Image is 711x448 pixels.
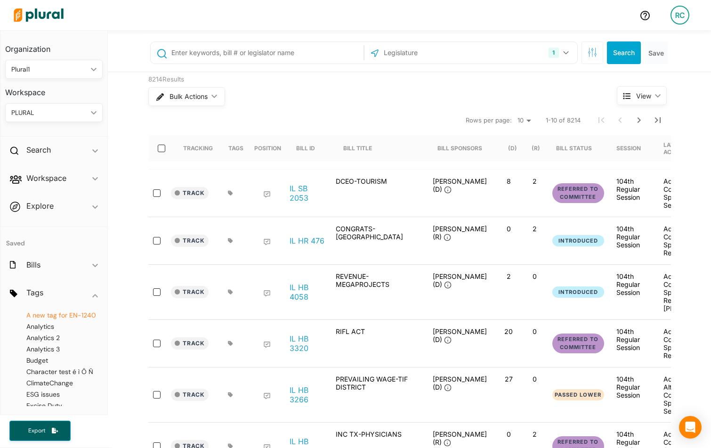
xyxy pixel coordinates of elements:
[26,260,40,270] h2: Bills
[331,375,425,415] div: PREVAILING WAGE-TIF DISTRICT
[437,135,482,162] div: Bill Sponsors
[437,145,482,152] div: Bill Sponsors
[153,288,161,296] input: select-row-state-il-104th-hb4058
[546,116,581,125] span: 1-10 of 8214
[500,177,518,185] p: 8
[630,111,648,130] button: Next Page
[331,177,425,209] div: DCEO-TOURISM
[500,430,518,438] p: 0
[552,334,604,353] button: Referred to Committee
[556,135,600,162] div: Bill Status
[290,385,325,404] a: IL HB 3266
[296,135,323,162] div: Bill ID
[26,311,96,319] span: A new tag for EN-1240
[26,390,60,399] span: ESG issues
[11,65,87,74] div: Plural1
[26,367,93,376] span: Character test é ì Ô Ñ
[343,135,380,162] div: Bill Title
[263,191,271,198] div: Add Position Statement
[433,430,487,446] span: [PERSON_NAME] (R)
[183,135,213,162] div: Tracking
[592,111,611,130] button: First Page
[228,238,233,244] div: Add tags
[616,177,648,201] div: 104th Regular Session
[148,75,582,84] div: 8214 Results
[552,286,604,298] button: Introduced
[15,356,48,365] a: Budget
[656,375,703,415] div: Added as Alternate Co-Sponsor Sen. [PERSON_NAME]
[679,416,702,439] div: Open Intercom Messenger
[331,272,425,312] div: REVENUE-MEGAPROJECTS
[663,141,695,155] div: Latest Action
[153,237,161,244] input: select-row-state-il-104th-hr476
[343,145,372,152] div: Bill Title
[500,327,518,335] p: 20
[171,286,209,298] button: Track
[636,91,651,101] span: View
[0,227,107,250] h4: Saved
[525,272,544,280] p: 0
[15,379,73,387] a: ClimateChange
[15,367,93,376] a: Character test é ì Ô Ñ
[588,48,597,56] span: Search Filters
[616,145,641,152] div: Session
[170,44,361,62] input: Enter keywords, bill # or legislator name
[26,287,43,298] h2: Tags
[616,225,648,249] div: 104th Regular Session
[645,41,668,64] button: Save
[26,401,62,410] span: Excise Duty
[525,430,544,438] p: 2
[433,272,487,288] span: [PERSON_NAME] (D)
[153,340,161,347] input: select-row-state-il-104th-hb3320
[656,225,703,257] div: Added Co-Sponsor Rep. [PERSON_NAME]
[663,135,695,162] div: Latest Action
[525,177,544,185] p: 2
[263,392,271,400] div: Add Position Statement
[383,44,484,62] input: Legislature
[171,235,209,247] button: Track
[228,190,233,196] div: Add tags
[183,145,213,152] div: Tracking
[171,337,209,350] button: Track
[532,135,540,162] div: (R)
[26,145,51,155] h2: Search
[290,283,325,301] a: IL HB 4058
[26,334,60,342] span: Analytics 2
[15,322,54,331] a: Analytics
[254,135,281,162] div: Position
[254,145,281,152] div: Position
[5,79,103,99] h3: Workspace
[290,334,325,353] a: IL HB 3320
[26,379,73,387] span: ClimateChange
[171,389,209,401] button: Track
[663,2,697,28] a: RC
[656,272,703,312] div: Added Co-Sponsor Rep. [PERSON_NAME]
[331,327,425,359] div: RIFL ACT
[26,322,54,331] span: Analytics
[671,6,689,24] div: RC
[158,145,165,152] input: select-all-rows
[263,290,271,297] div: Add Position Statement
[616,272,648,296] div: 104th Regular Session
[433,327,487,343] span: [PERSON_NAME] (D)
[331,225,425,257] div: CONGRATS-[GEOGRAPHIC_DATA]
[656,177,703,209] div: Added as Co-Sponsor Sen. [PERSON_NAME]
[170,93,208,100] span: Bulk Actions
[500,375,518,383] p: 27
[296,145,315,152] div: Bill ID
[15,334,60,342] a: Analytics 2
[228,289,233,295] div: Add tags
[290,184,325,203] a: IL SB 2053
[9,421,71,441] button: Export
[228,341,233,346] div: Add tags
[22,427,52,435] span: Export
[616,375,648,399] div: 104th Regular Session
[26,201,54,211] h2: Explore
[466,116,512,125] span: Rows per page:
[552,235,604,247] button: Introduced
[648,111,667,130] button: Last Page
[433,225,487,241] span: [PERSON_NAME] (R)
[5,35,103,56] h3: Organization
[433,177,487,193] span: [PERSON_NAME] (D)
[148,87,225,106] button: Bulk Actions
